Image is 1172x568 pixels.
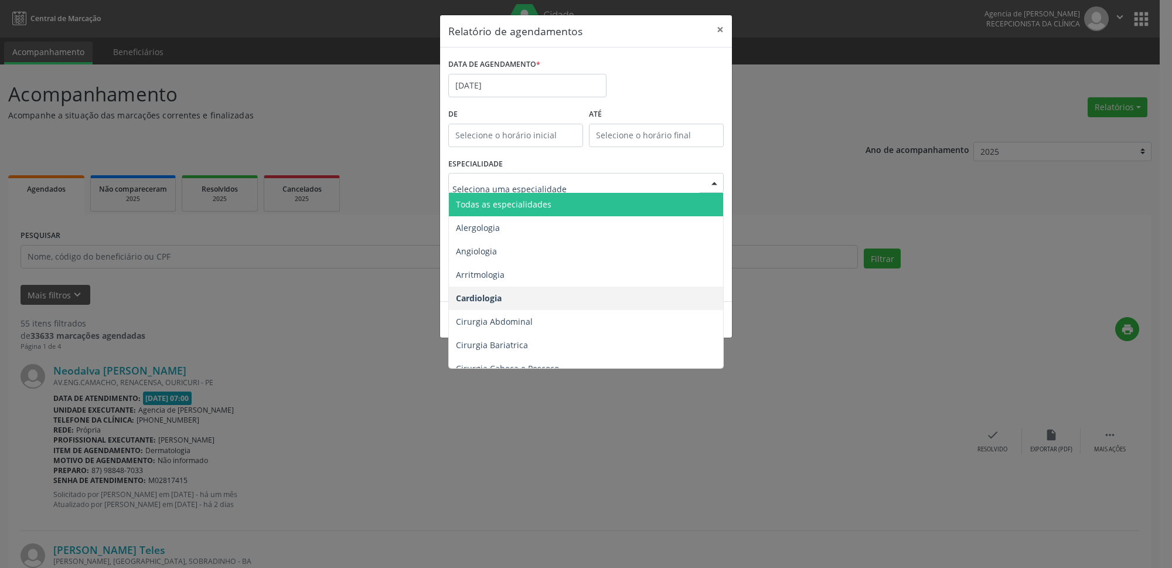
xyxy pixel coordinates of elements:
[456,222,500,233] span: Alergologia
[589,124,724,147] input: Selecione o horário final
[456,269,505,280] span: Arritmologia
[448,56,540,74] label: DATA DE AGENDAMENTO
[589,106,724,124] label: ATÉ
[448,155,503,174] label: ESPECIALIDADE
[456,246,497,257] span: Angiologia
[448,106,583,124] label: De
[452,177,700,200] input: Seleciona uma especialidade
[448,74,607,97] input: Selecione uma data ou intervalo
[456,292,502,304] span: Cardiologia
[456,316,533,327] span: Cirurgia Abdominal
[448,124,583,147] input: Selecione o horário inicial
[456,199,551,210] span: Todas as especialidades
[456,339,528,351] span: Cirurgia Bariatrica
[708,15,732,44] button: Close
[448,23,582,39] h5: Relatório de agendamentos
[456,363,559,374] span: Cirurgia Cabeça e Pescoço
